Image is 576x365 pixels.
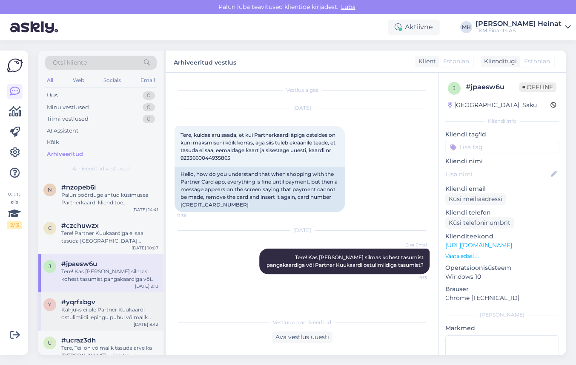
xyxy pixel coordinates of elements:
[448,101,537,110] div: [GEOGRAPHIC_DATA], Saku
[61,184,96,191] span: #nzopeb6i
[445,117,559,125] div: Kliendi info
[445,311,559,319] div: [PERSON_NAME]
[395,274,427,281] span: 9:13
[338,3,358,11] span: Luba
[273,319,331,326] span: Vestlus on arhiveeritud
[445,208,559,217] p: Kliendi telefon
[47,127,78,135] div: AI Assistent
[388,20,440,35] div: Aktiivne
[177,212,209,219] span: 11:36
[7,57,23,74] img: Askly Logo
[175,104,430,112] div: [DATE]
[445,141,559,153] input: Lisa tag
[446,170,549,179] input: Lisa nimi
[61,306,158,321] div: Kahjuks ei ole Partner Kuukaardi ostulimiidi lepingu puhul võimalik individuaalseid maksegraafiku...
[134,321,158,328] div: [DATE] 8:42
[395,242,427,248] span: Else Ental
[102,75,123,86] div: Socials
[445,184,559,193] p: Kliendi email
[143,91,155,100] div: 0
[71,75,86,86] div: Web
[143,103,155,112] div: 0
[445,285,559,294] p: Brauser
[174,56,236,67] label: Arhiveeritud vestlus
[45,75,55,86] div: All
[415,57,436,66] div: Klient
[524,57,550,66] span: Estonian
[49,263,51,269] span: j
[48,340,52,346] span: u
[445,272,559,281] p: Windows 10
[443,57,469,66] span: Estonian
[481,57,517,66] div: Klienditugi
[175,167,345,212] div: Hello, how do you understand that when shopping with the Partner Card app, everything is fine unt...
[47,91,57,100] div: Uus
[445,193,506,205] div: Küsi meiliaadressi
[445,263,559,272] p: Operatsioonisüsteem
[476,20,571,34] a: [PERSON_NAME] HeinatTKM Finants AS
[267,254,425,268] span: Tere! Kas [PERSON_NAME] silmas kohest tasumist pangakaardiga või Partner Kuukaardi ostulimiidiga ...
[519,82,556,92] span: Offline
[7,221,22,229] div: 2 / 3
[48,301,52,308] span: y
[47,150,83,158] div: Arhiveeritud
[132,245,158,251] div: [DATE] 10:07
[445,232,559,241] p: Klienditeekond
[445,294,559,303] p: Chrome [TECHNICAL_ID]
[48,225,52,231] span: c
[139,75,157,86] div: Email
[61,260,97,268] span: #jpaesw6u
[445,252,559,260] p: Vaata edasi ...
[61,337,96,344] span: #ucraz3dh
[47,138,59,147] div: Kõik
[61,298,95,306] span: #yqrfxbgv
[445,157,559,166] p: Kliendi nimi
[453,85,456,91] span: j
[7,191,22,229] div: Vaata siia
[72,165,130,173] span: Arhiveeritud vestlused
[61,344,158,359] div: Tere, Teil on võimalik tasuda arve ka [PERSON_NAME] märgitud maksetähtaega, aga soovime juhtida t...
[445,130,559,139] p: Kliendi tag'id
[175,226,430,234] div: [DATE]
[47,115,89,123] div: Tiimi vestlused
[132,207,158,213] div: [DATE] 14:41
[460,21,472,33] div: MH
[445,217,514,229] div: Küsi telefoninumbrit
[466,82,519,92] div: # jpaesw6u
[445,241,512,249] a: [URL][DOMAIN_NAME]
[47,103,89,112] div: Minu vestlused
[61,268,158,283] div: Tere! Kas [PERSON_NAME] silmas kohest tasumist pangakaardiga või Partner Kuukaardi ostulimiidiga ...
[445,324,559,333] p: Märkmed
[272,331,332,343] div: Ava vestlus uuesti
[61,229,158,245] div: Tere! Partner Kuukaardiga ei saa tasuda [GEOGRAPHIC_DATA] Kaubamaja ilusalongis. Partner Kuukaard...
[476,27,562,34] div: TKM Finants AS
[181,132,337,161] span: Tere, kuidas aru saada, et kui Partnerkaardi äpiga osteldes on kuni maksmiseni kõik korras, aga s...
[48,187,52,193] span: n
[476,20,562,27] div: [PERSON_NAME] Heinat
[143,115,155,123] div: 0
[61,222,99,229] span: #czchuwzx
[53,58,87,67] span: Otsi kliente
[175,86,430,94] div: Vestlus algas
[61,191,158,207] div: Palun pöörduge antud küsimuses Partnerkaardi klienditoe [PERSON_NAME]: E-R 9-17, 667 3444, e-post...
[135,283,158,289] div: [DATE] 9:13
